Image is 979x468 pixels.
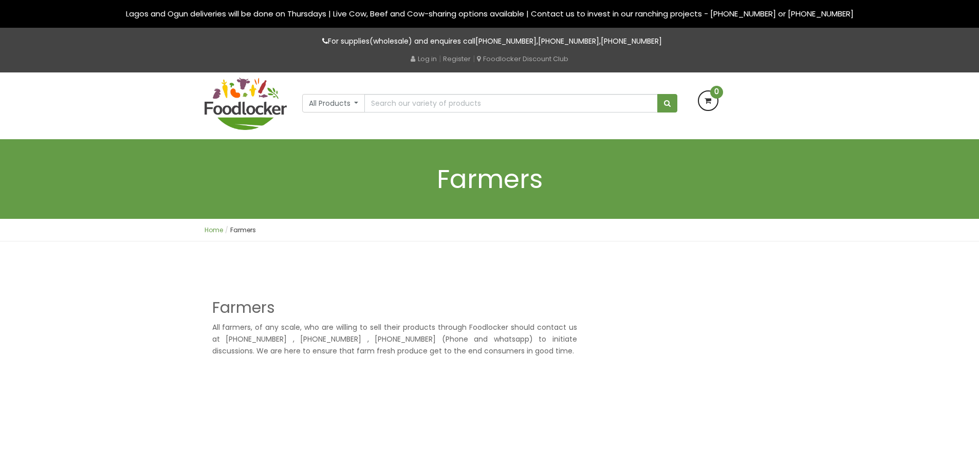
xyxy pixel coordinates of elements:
a: Home [205,226,223,234]
a: [PHONE_NUMBER] [538,36,599,46]
a: [PHONE_NUMBER] [475,36,537,46]
h2: Farmers [212,299,577,316]
img: FoodLocker [205,78,287,130]
a: Foodlocker Discount Club [477,54,568,64]
span: | [439,53,441,64]
span: | [473,53,475,64]
a: Register [443,54,471,64]
span: 0 [710,86,723,99]
h1: Farmers [205,165,775,193]
input: Search our variety of products [364,94,657,113]
a: [PHONE_NUMBER] [601,36,662,46]
p: All farmers, of any scale, who are willing to sell their products through Foodlocker should conta... [212,322,577,357]
p: For supplies(wholesale) and enquires call , , [205,35,775,47]
button: All Products [302,94,365,113]
a: Log in [411,54,437,64]
span: Lagos and Ogun deliveries will be done on Thursdays | Live Cow, Beef and Cow-sharing options avai... [126,8,854,19]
